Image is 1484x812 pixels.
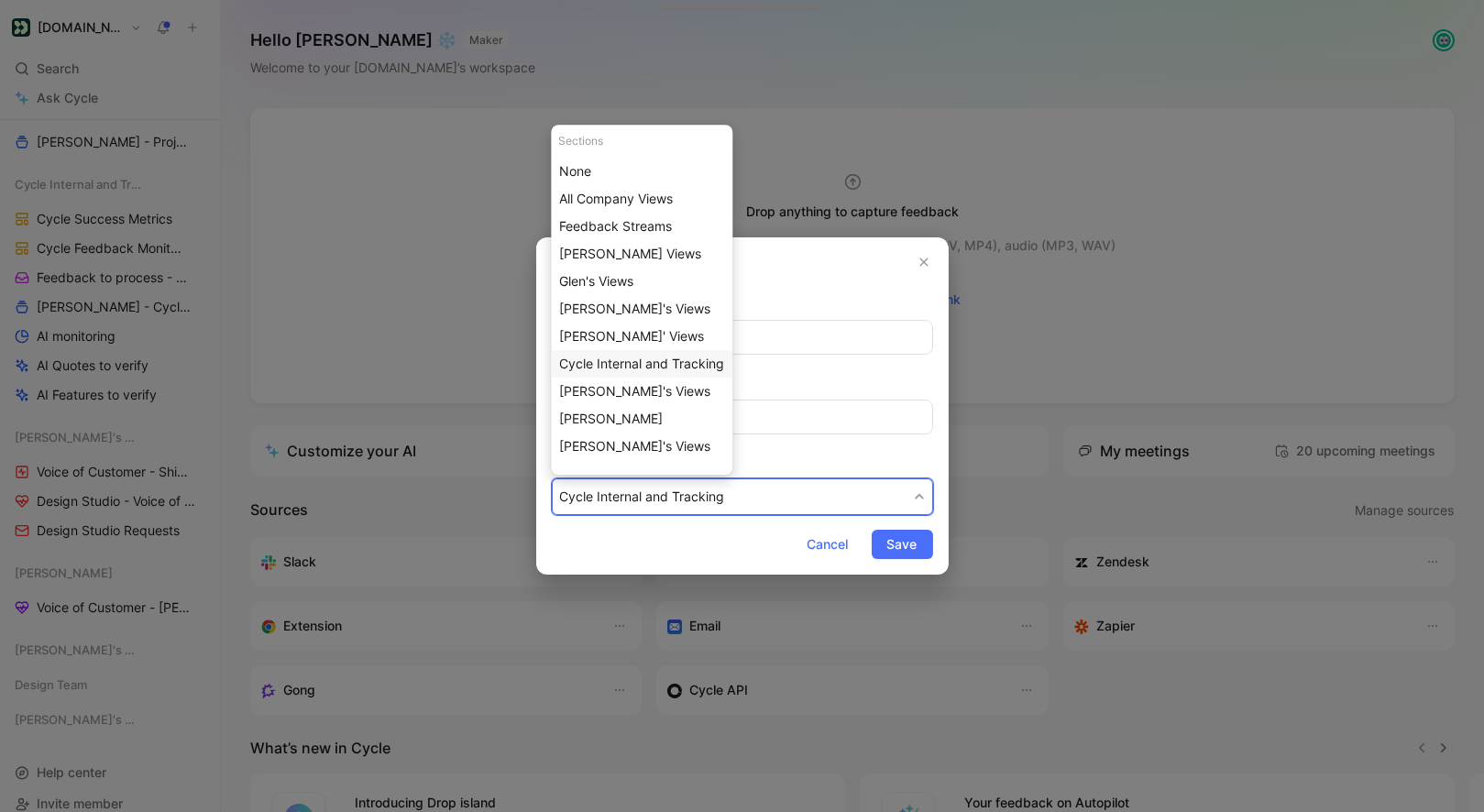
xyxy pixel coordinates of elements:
span: [PERSON_NAME] Views [559,246,701,261]
span: [PERSON_NAME]'s Views [559,438,710,454]
span: Design Team [559,466,637,481]
span: Feedback Streams [559,218,672,234]
span: [PERSON_NAME]'s Views [559,383,710,399]
div: Sections [558,132,725,150]
span: [PERSON_NAME]'s Views [559,301,710,316]
span: Glen's Views [559,273,633,289]
div: None [559,160,724,182]
span: [PERSON_NAME] [559,411,663,426]
span: All Company Views [559,191,673,206]
span: [PERSON_NAME]' Views [559,328,704,344]
span: Cycle Internal and Tracking [559,356,724,371]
